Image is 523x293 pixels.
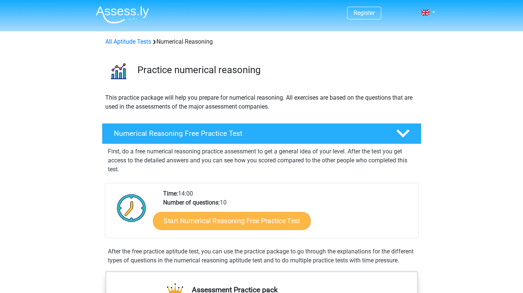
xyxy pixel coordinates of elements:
div: 14:00 10 [158,189,418,238]
a: Start Numerical Reasoning Free Practice Test [153,212,311,230]
h4: Numerical Reasoning Free Practice Test [114,129,384,138]
a: Numerical Reasoning Free Practice Test [99,123,424,144]
img: Clock [113,189,150,227]
img: Assessly [96,6,149,24]
p: This practice package will help you prepare for numerical reasoning. All exercises are based on t... [105,93,418,111]
div: Numerical Reasoning [102,37,421,46]
a: Register [354,9,375,16]
img: numerical reasoning [102,55,134,87]
div: After the free practice aptitude test, you can use the practice package to go through the explana... [105,247,418,265]
p: First, do a free numerical reasoning practice assessment to get a general idea of your level. Aft... [108,147,415,174]
h3: Practice numerical reasoning [137,64,415,76]
a: All Aptitude Tests [105,38,151,45]
b: Number of questions: [163,199,220,206]
b: Time: [163,190,178,197]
